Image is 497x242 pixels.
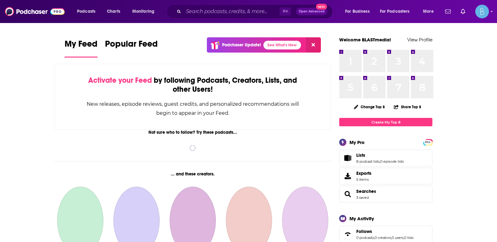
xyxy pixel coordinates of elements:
a: 0 creators [375,235,391,240]
span: Lists [339,150,432,166]
button: open menu [376,7,419,16]
input: Search podcasts, credits, & more... [184,7,280,16]
a: Create My Top 8 [339,118,432,126]
button: Open AdvancedNew [296,8,327,15]
p: Podchaser Update! [222,42,261,48]
button: Change Top 8 [350,103,389,111]
span: 5 items [356,177,372,182]
a: 0 users [392,235,404,240]
a: Searches [341,190,354,198]
a: 3 saved [356,195,369,200]
a: 0 episode lists [380,159,404,164]
div: Not sure who to follow? Try these podcasts... [55,130,331,135]
a: Lists [356,152,404,158]
a: 8 podcast lists [356,159,380,164]
span: Exports [341,172,354,180]
a: Follows [341,230,354,239]
img: User Profile [475,5,489,18]
a: 0 podcasts [356,235,374,240]
a: Follows [356,229,413,234]
button: Share Top 8 [394,101,422,113]
button: open menu [73,7,103,16]
span: Logged in as BLASTmedia [475,5,489,18]
div: New releases, episode reviews, guest credits, and personalized recommendations will begin to appe... [86,100,299,118]
div: by following Podcasts, Creators, Lists, and other Users! [86,76,299,94]
span: Exports [356,170,372,176]
span: PRO [424,140,431,145]
a: Popular Feed [105,39,158,58]
span: For Business [345,7,370,16]
a: Welcome BLASTmedia! [339,37,391,43]
button: Show profile menu [475,5,489,18]
button: open menu [419,7,441,16]
a: Show notifications dropdown [458,6,468,17]
a: Show notifications dropdown [443,6,453,17]
span: New [316,4,327,10]
span: , [391,235,392,240]
a: Exports [339,168,432,184]
span: Open Advanced [299,10,325,13]
a: Searches [356,188,376,194]
a: View Profile [407,37,432,43]
span: Monitoring [132,7,154,16]
span: Podcasts [77,7,95,16]
div: My Activity [349,216,374,221]
a: My Feed [65,39,98,58]
div: Search podcasts, credits, & more... [172,4,339,19]
span: More [423,7,434,16]
span: My Feed [65,39,98,53]
span: Follows [356,229,372,234]
div: My Pro [349,139,365,145]
span: , [374,235,375,240]
a: 0 lists [404,235,413,240]
button: open menu [341,7,377,16]
span: Lists [356,152,365,158]
span: Activate your Feed [88,76,152,85]
a: See What's New [263,41,301,49]
a: PRO [424,140,431,144]
span: Charts [107,7,120,16]
img: Podchaser - Follow, Share and Rate Podcasts [5,6,65,17]
button: open menu [128,7,162,16]
a: Charts [103,7,124,16]
span: For Podcasters [380,7,410,16]
div: ... and these creators. [55,171,331,177]
span: ⌘ K [280,7,291,16]
span: Popular Feed [105,39,158,53]
a: Lists [341,154,354,162]
span: Searches [339,186,432,202]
